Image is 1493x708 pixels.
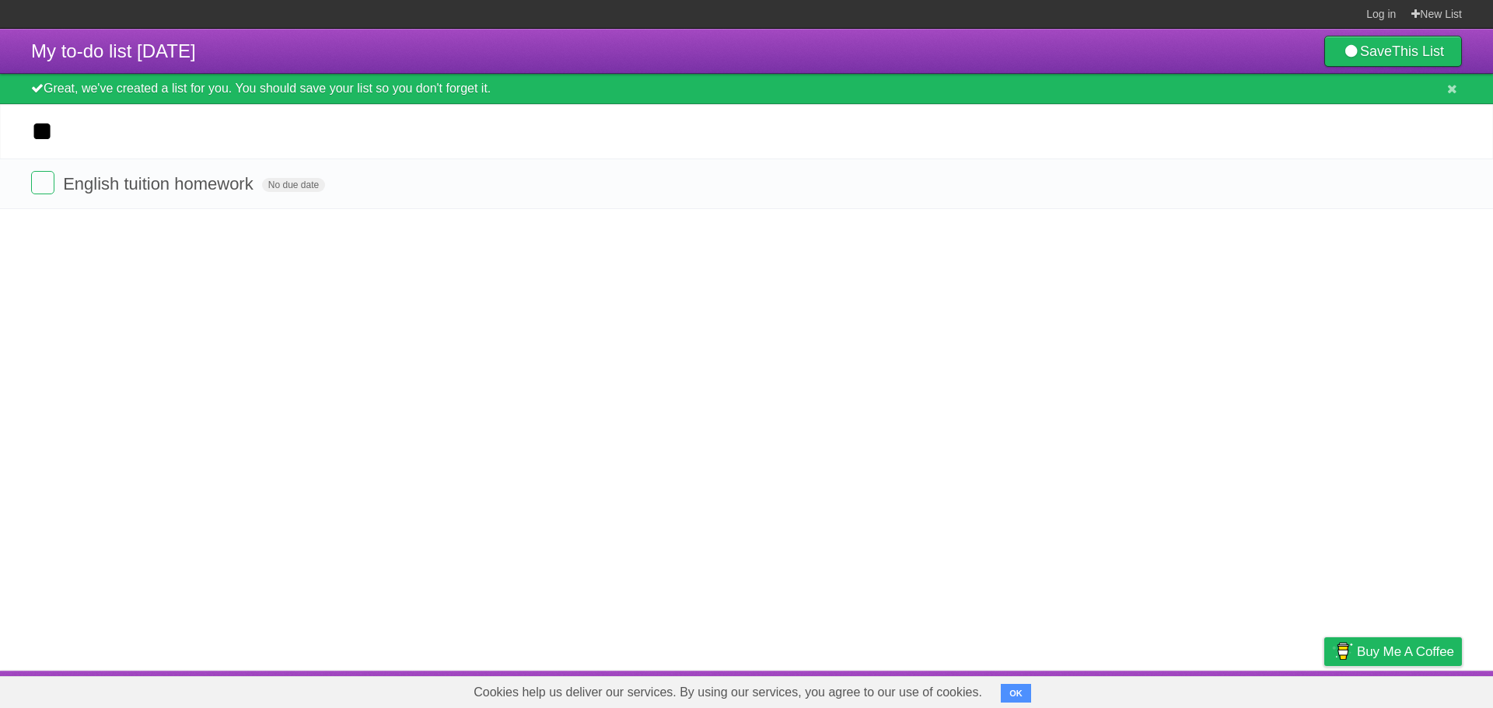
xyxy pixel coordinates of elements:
[1392,44,1444,59] b: This List
[31,40,196,61] span: My to-do list [DATE]
[1251,675,1285,704] a: Terms
[31,171,54,194] label: Done
[1117,675,1150,704] a: About
[458,677,998,708] span: Cookies help us deliver our services. By using our services, you agree to our use of cookies.
[1169,675,1232,704] a: Developers
[1001,684,1031,703] button: OK
[1357,638,1454,665] span: Buy me a coffee
[1324,36,1462,67] a: SaveThis List
[1364,675,1462,704] a: Suggest a feature
[1304,675,1344,704] a: Privacy
[1324,637,1462,666] a: Buy me a coffee
[262,178,325,192] span: No due date
[63,174,257,194] span: English tuition homework
[1332,638,1353,664] img: Buy me a coffee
